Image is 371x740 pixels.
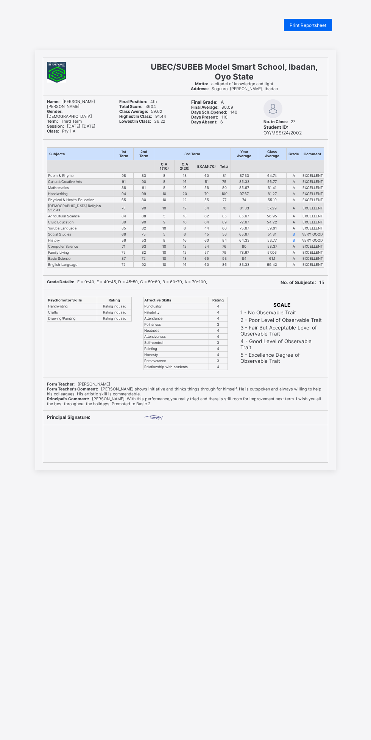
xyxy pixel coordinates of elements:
[154,191,175,197] td: 10
[114,256,134,262] td: 87
[133,231,154,237] td: 75
[218,225,231,231] td: 60
[119,99,157,104] span: 4th
[133,237,154,244] td: 53
[258,213,286,219] td: 56.95
[258,185,286,191] td: 61.41
[218,173,231,179] td: 81
[218,160,231,173] th: Total
[258,250,286,256] td: 57.06
[47,185,114,191] td: Mathematics
[195,203,218,213] td: 54
[47,279,74,284] b: Grade Details:
[258,262,286,268] td: 69.42
[287,256,301,262] td: A
[258,231,286,237] td: 51.81
[154,231,175,237] td: 5
[133,191,154,197] td: 99
[143,340,209,346] td: Self-control
[154,203,175,213] td: 10
[47,124,64,129] b: Session:
[154,237,175,244] td: 8
[143,352,209,358] td: Honesty
[287,197,301,203] td: A
[133,173,154,179] td: 83
[114,250,134,256] td: 75
[258,173,286,179] td: 64.74
[143,358,209,364] td: Perseverance
[119,104,156,109] span: 3604
[114,185,134,191] td: 86
[174,203,195,213] td: 12
[174,173,195,179] td: 13
[263,124,288,130] b: Student ID:
[195,173,218,179] td: 60
[258,179,286,185] td: 56.77
[114,203,134,213] td: 78
[191,99,224,105] span: A
[143,309,209,315] td: Reliability
[47,397,321,406] span: [PERSON_NAME]. With this performance,you really tried and there is still room for improvement nex...
[301,203,324,213] td: EXCELLENT
[240,301,323,308] th: SCALE
[133,185,154,191] td: 91
[47,191,114,197] td: Handwriting
[47,244,114,250] td: Computer Science
[191,105,218,110] b: Final Average:
[195,225,218,231] td: 44
[143,303,209,309] td: Punctuality
[231,173,258,179] td: 87.33
[287,213,301,219] td: A
[195,81,208,86] b: Motto:
[263,124,302,136] span: OY/MSS/24/2002
[231,148,258,160] th: Year Average
[47,303,97,309] td: Handwriting
[133,213,154,219] td: 88
[97,297,131,303] th: Rating
[133,244,154,250] td: 93
[47,231,114,237] td: Social Studies
[240,351,323,364] td: 5 - Excellence Degree of Observable Trait
[218,213,231,219] td: 85
[119,114,166,119] span: 91.44
[154,225,175,231] td: 10
[119,104,142,109] b: Total Score:
[287,203,301,213] td: A
[301,219,324,225] td: EXCELLENT
[231,237,258,244] td: 64.33
[240,317,323,323] td: 2 - Poor Level of Observable Trait
[119,109,162,114] span: 59.62
[47,387,98,392] b: Form Teacher's Comment:
[195,179,218,185] td: 51
[174,179,195,185] td: 16
[47,124,95,129] span: [DATE]-[DATE]
[209,309,228,315] td: 4
[47,250,114,256] td: Family Living
[231,219,258,225] td: 72.67
[47,119,82,124] span: Third Term
[258,203,286,213] td: 57.29
[174,262,195,268] td: 16
[301,225,324,231] td: EXCELLENT
[97,309,131,315] td: Rating not set
[231,191,258,197] td: 97.67
[301,244,324,250] td: EXCELLENT
[195,250,218,256] td: 57
[174,191,195,197] td: 20
[174,244,195,250] td: 12
[258,225,286,231] td: 59.91
[191,105,233,110] span: 80.09
[209,340,228,346] td: 3
[301,256,324,262] td: EXCELLENT
[218,244,231,250] td: 76
[191,99,218,105] b: Final Grade:
[174,213,195,219] td: 18
[191,86,209,91] b: Address:
[47,203,114,213] td: [DEMOGRAPHIC_DATA] Religion Studies
[301,179,324,185] td: EXCELLENT
[287,244,301,250] td: A
[133,197,154,203] td: 80
[174,231,195,237] td: 6
[114,219,134,225] td: 39
[195,213,218,219] td: 62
